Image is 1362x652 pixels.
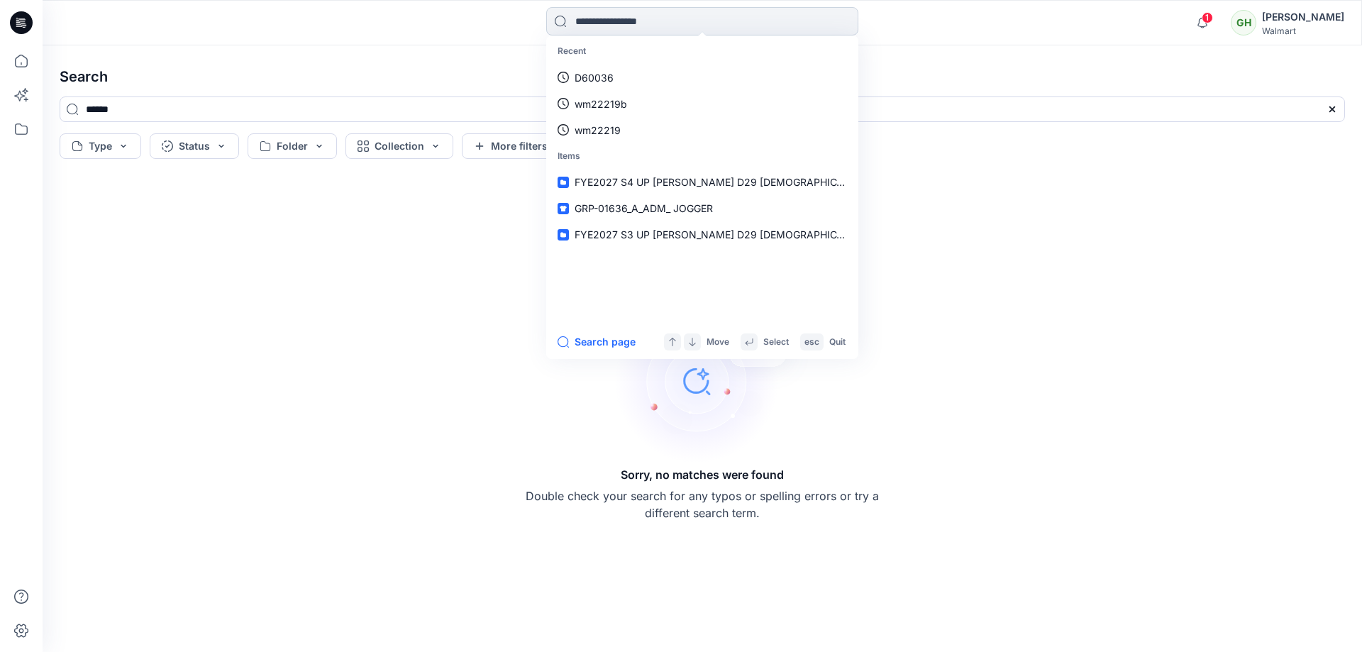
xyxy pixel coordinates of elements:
p: wm22219 [575,123,621,138]
a: wm22219b [549,91,856,117]
a: FYE2027 S4 UP [PERSON_NAME] D29 [DEMOGRAPHIC_DATA] Sleepwear-license [549,169,856,195]
a: FYE2027 S3 UP [PERSON_NAME] D29 [DEMOGRAPHIC_DATA] Sleepwear-license [549,221,856,248]
h5: Sorry, no matches were found [621,466,784,483]
p: Quit [829,335,846,350]
a: D60036 [549,65,856,91]
span: FYE2027 S3 UP [PERSON_NAME] D29 [DEMOGRAPHIC_DATA] Sleepwear-license [575,228,958,241]
div: GH [1231,10,1256,35]
button: More filters [462,133,560,159]
p: esc [804,335,819,350]
span: GRP-01636_A_ADM_ JOGGER [575,202,713,214]
a: GRP-01636_A_ADM_ JOGGER [549,195,856,221]
p: Move [707,335,729,350]
a: wm22219 [549,117,856,143]
button: Collection [345,133,453,159]
p: Recent [549,38,856,65]
div: [PERSON_NAME] [1262,9,1344,26]
p: Select [763,335,789,350]
button: Folder [248,133,337,159]
p: D60036 [575,70,614,85]
p: Items [549,143,856,170]
p: Double check your search for any typos or spelling errors or try a different search term. [525,487,880,521]
img: Sorry, no matches were found [614,296,813,466]
span: 1 [1202,12,1213,23]
span: FYE2027 S4 UP [PERSON_NAME] D29 [DEMOGRAPHIC_DATA] Sleepwear-license [575,176,958,188]
button: Status [150,133,239,159]
button: Type [60,133,141,159]
h4: Search [48,57,1356,96]
div: Walmart [1262,26,1344,36]
p: wm22219b [575,96,627,111]
button: Search page [558,333,636,350]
